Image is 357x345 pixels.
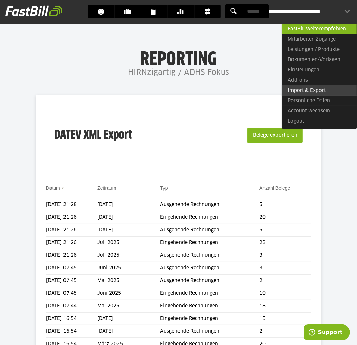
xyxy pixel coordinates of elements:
a: Import & Export [282,85,357,96]
td: [DATE] [97,224,160,237]
td: Ausgehende Rechnungen [160,275,259,287]
td: [DATE] 21:26 [46,237,98,249]
td: 3 [259,249,311,262]
td: 15 [259,313,311,325]
td: Mai 2025 [97,300,160,313]
a: Dokumenten-Vorlagen [282,55,357,65]
a: Dashboard [88,5,114,18]
td: 18 [259,300,311,313]
td: Ausgehende Rechnungen [160,199,259,211]
td: Ausgehende Rechnungen [160,224,259,237]
td: Eingehende Rechnungen [160,287,259,300]
td: [DATE] 21:28 [46,199,98,211]
a: Account wechseln [282,106,357,116]
td: [DATE] 07:45 [46,287,98,300]
img: fastbill_logo_white.png [5,5,62,16]
td: [DATE] 21:26 [46,249,98,262]
td: [DATE] [97,211,160,224]
td: 5 [259,224,311,237]
td: Eingehende Rechnungen [160,300,259,313]
a: Zeitraum [97,185,116,191]
a: Mitarbeiter-Zugänge [282,34,357,44]
td: 3 [259,262,311,275]
span: Banking [177,5,189,18]
span: Dashboard [98,5,109,18]
td: Juni 2025 [97,262,160,275]
td: 10 [259,287,311,300]
a: Leistungen / Produkte [282,44,357,55]
td: [DATE] [97,199,160,211]
button: Belege exportieren [247,128,303,143]
a: Typ [160,185,168,191]
td: [DATE] 07:45 [46,275,98,287]
a: Datum [46,185,60,191]
td: 2 [259,275,311,287]
td: Juli 2025 [97,237,160,249]
span: Kunden [124,5,135,18]
td: Mai 2025 [97,275,160,287]
a: Add-ons [282,75,357,85]
td: 5 [259,199,311,211]
iframe: Öffnet ein Widget, in dem Sie weitere Informationen finden [304,324,350,342]
td: [DATE] 21:26 [46,224,98,237]
a: Logout [282,116,357,127]
td: Eingehende Rechnungen [160,237,259,249]
td: [DATE] 21:26 [46,211,98,224]
a: Kunden [115,5,141,18]
a: Einstellungen [282,65,357,75]
a: Anzahl Belege [259,185,290,191]
td: [DATE] [97,313,160,325]
a: Finanzen [195,5,221,18]
h3: DATEV XML Export [54,114,132,157]
td: 2 [259,325,311,338]
td: Ausgehende Rechnungen [160,249,259,262]
td: [DATE] 16:54 [46,325,98,338]
img: sort_desc.gif [61,188,66,189]
td: Eingehende Rechnungen [160,313,259,325]
td: Ausgehende Rechnungen [160,262,259,275]
a: Persönliche Daten [282,95,357,106]
a: Dokumente [141,5,168,18]
td: Ausgehende Rechnungen [160,325,259,338]
td: [DATE] 07:44 [46,300,98,313]
h1: Reporting [68,48,289,66]
a: Banking [168,5,194,18]
td: 23 [259,237,311,249]
td: [DATE] 16:54 [46,313,98,325]
td: Eingehende Rechnungen [160,211,259,224]
td: 20 [259,211,311,224]
a: FastBill weiterempfehlen [282,24,357,34]
span: Finanzen [204,5,215,18]
td: Juni 2025 [97,287,160,300]
span: Dokumente [151,5,162,18]
td: [DATE] 07:45 [46,262,98,275]
td: [DATE] [97,325,160,338]
td: Juli 2025 [97,249,160,262]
